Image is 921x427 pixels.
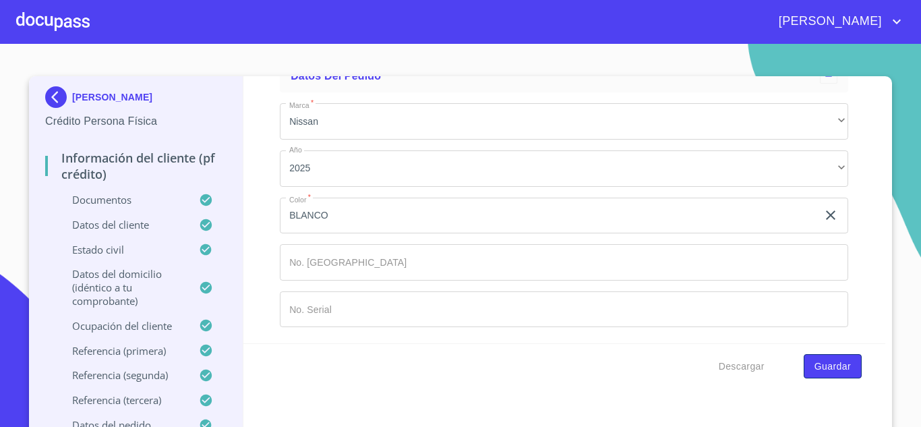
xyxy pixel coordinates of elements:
[45,243,199,256] p: Estado Civil
[280,150,848,187] div: 2025
[45,368,199,382] p: Referencia (segunda)
[713,354,770,379] button: Descargar
[45,344,199,358] p: Referencia (primera)
[45,86,227,113] div: [PERSON_NAME]
[823,207,839,223] button: clear input
[814,358,851,375] span: Guardar
[45,393,199,407] p: Referencia (tercera)
[45,86,72,108] img: Docupass spot blue
[45,218,199,231] p: Datos del cliente
[45,319,199,333] p: Ocupación del Cliente
[280,60,848,92] div: Datos del pedido
[804,354,862,379] button: Guardar
[280,103,848,140] div: Nissan
[45,193,199,206] p: Documentos
[72,92,152,103] p: [PERSON_NAME]
[291,70,381,82] span: Datos del pedido
[45,113,227,130] p: Crédito Persona Física
[45,150,227,182] p: Información del cliente (PF crédito)
[719,358,765,375] span: Descargar
[769,11,905,32] button: account of current user
[45,267,199,308] p: Datos del domicilio (idéntico a tu comprobante)
[769,11,889,32] span: [PERSON_NAME]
